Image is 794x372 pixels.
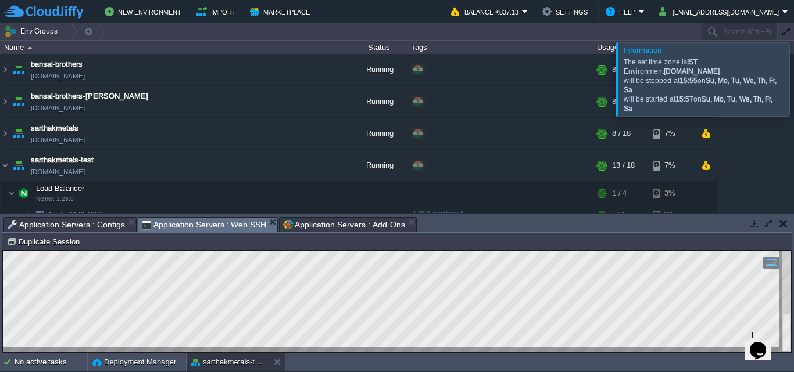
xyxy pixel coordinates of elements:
div: 7% [653,150,691,181]
a: [DOMAIN_NAME] [31,166,85,178]
img: AMDAwAAAACH5BAEAAAAALAAAAAABAAEAAAICRAEAOw== [8,182,15,205]
img: AMDAwAAAACH5BAEAAAAALAAAAAABAAEAAAICRAEAOw== [1,150,10,181]
img: AMDAwAAAACH5BAEAAAAALAAAAAABAAEAAAICRAEAOw== [1,86,10,117]
div: Usage [594,41,717,54]
img: AMDAwAAAACH5BAEAAAAALAAAAAABAAEAAAICRAEAOw== [10,54,27,85]
button: Env Groups [4,23,62,39]
img: AMDAwAAAACH5BAEAAAAALAAAAAABAAEAAAICRAEAOw== [16,182,32,205]
a: [DOMAIN_NAME] [31,102,85,114]
a: [DOMAIN_NAME] [31,134,85,146]
a: [DOMAIN_NAME] [31,70,85,82]
span: Application Servers : Add-Ons [283,218,405,232]
strong: 15:57 [675,95,693,103]
span: 251931 [48,210,105,219]
img: AMDAwAAAACH5BAEAAAAALAAAAAABAAEAAAICRAEAOw== [27,46,33,49]
div: No active tasks [15,353,87,371]
iframe: chat widget [745,326,782,360]
div: Running [349,86,407,117]
div: 13 / 18 [612,150,635,181]
div: 3% [653,182,691,205]
div: 8 / 18 [612,118,631,149]
div: 7% [653,118,691,149]
img: AMDAwAAAACH5BAEAAAAALAAAAAABAAEAAAICRAEAOw== [24,205,31,223]
a: Node ID:251931 [48,210,105,219]
div: 1 / 4 [612,205,624,223]
img: AMDAwAAAACH5BAEAAAAALAAAAAABAAEAAAICRAEAOw== [10,150,27,181]
span: Load Balancer [35,183,86,193]
span: Application Servers : Configs [8,218,125,232]
div: Running [349,118,407,149]
strong: 15:55 [679,77,698,85]
a: bansal-brothers-[PERSON_NAME] [31,91,148,102]
button: Deployment Manager [92,356,176,368]
span: Information [624,46,661,55]
div: 8 / 18 [612,54,631,85]
strong: IST [687,58,698,66]
div: Tags [408,41,593,54]
button: Marketplace [250,5,313,19]
div: The set time zone is . Environment will be stopped at on will be started at on [624,57,784,113]
span: Application Servers : Web SSH [142,218,267,232]
a: bansal-brothers [31,59,83,70]
span: 1.28.0-almalinux-9 [413,210,464,217]
a: Load BalancerNGINX 1.28.0 [35,184,86,193]
strong: [DOMAIN_NAME] [664,67,720,75]
div: 1 / 4 [612,182,627,205]
div: Name [1,41,349,54]
button: Settings [542,5,591,19]
a: sarthakmetals [31,122,78,134]
button: Import [196,5,239,19]
div: 8 / 18 [612,86,631,117]
img: AMDAwAAAACH5BAEAAAAALAAAAAABAAEAAAICRAEAOw== [10,86,27,117]
button: [EMAIL_ADDRESS][DOMAIN_NAME] [659,5,782,19]
div: Running [349,54,407,85]
img: AMDAwAAAACH5BAEAAAAALAAAAAABAAEAAAICRAEAOw== [1,54,10,85]
a: sarthakmetals-test [31,154,94,166]
button: Balance ₹837.13 [451,5,522,19]
img: AMDAwAAAACH5BAEAAAAALAAAAAABAAEAAAICRAEAOw== [31,205,48,223]
button: Help [606,5,639,19]
img: CloudJiffy [4,5,83,19]
div: Status [350,41,407,54]
button: Duplicate Session [7,236,83,247]
button: New Environment [105,5,185,19]
img: AMDAwAAAACH5BAEAAAAALAAAAAABAAEAAAICRAEAOw== [1,118,10,149]
img: AMDAwAAAACH5BAEAAAAALAAAAAABAAEAAAICRAEAOw== [10,118,27,149]
div: 3% [653,205,691,223]
span: Node ID: [49,210,78,219]
div: Running [349,150,407,181]
span: NGINX 1.28.0 [36,196,74,203]
button: sarthakmetals-test [191,356,264,368]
